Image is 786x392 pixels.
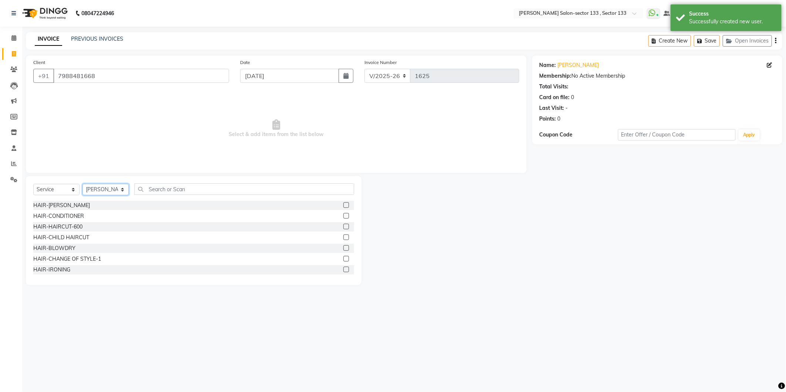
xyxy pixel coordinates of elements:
[540,61,556,69] div: Name:
[540,94,570,101] div: Card on file:
[540,72,775,80] div: No Active Membership
[566,104,568,112] div: -
[540,131,618,139] div: Coupon Code
[689,18,776,26] div: Successfully created new user.
[33,255,101,263] div: HAIR-CHANGE OF STYLE-1
[648,35,691,47] button: Create New
[540,115,556,123] div: Points:
[694,35,720,47] button: Save
[558,115,561,123] div: 0
[558,61,599,69] a: [PERSON_NAME]
[134,183,354,195] input: Search or Scan
[33,212,84,220] div: HAIR-CONDITIONER
[540,72,572,80] div: Membership:
[33,244,75,252] div: HAIR-BLOWDRY
[618,129,736,141] input: Enter Offer / Coupon Code
[540,83,569,91] div: Total Visits:
[365,59,397,66] label: Invoice Number
[689,10,776,18] div: Success
[723,35,772,47] button: Open Invoices
[571,94,574,101] div: 0
[240,59,250,66] label: Date
[71,36,123,42] a: PREVIOUS INVOICES
[540,104,564,112] div: Last Visit:
[33,223,83,231] div: HAIR-HAIRCUT-600
[33,202,90,209] div: HAIR-[PERSON_NAME]
[81,3,114,24] b: 08047224946
[53,69,229,83] input: Search by Name/Mobile/Email/Code
[33,69,54,83] button: +91
[33,234,89,241] div: HAIR-CHILD HAIRCUT
[33,266,70,274] div: HAIR-IRONING
[33,59,45,66] label: Client
[33,92,519,166] span: Select & add items from the list below
[35,33,62,46] a: INVOICE
[19,3,70,24] img: logo
[739,129,760,141] button: Apply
